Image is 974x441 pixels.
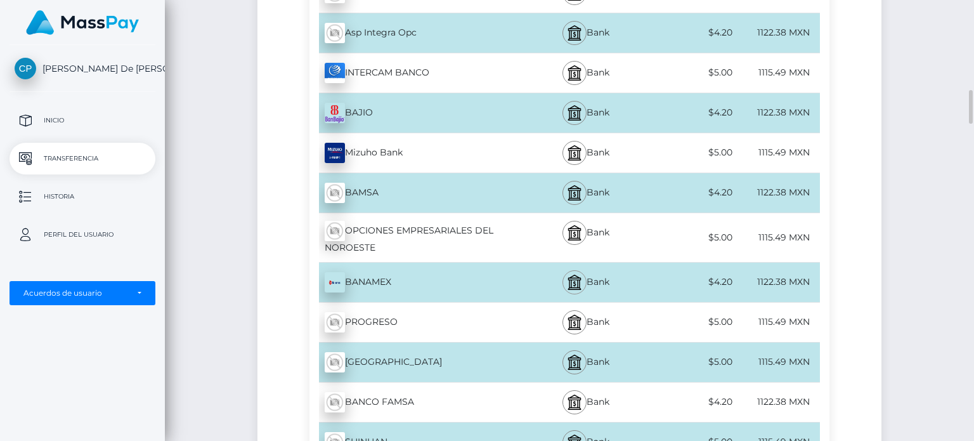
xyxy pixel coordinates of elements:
img: 9k= [325,143,345,163]
div: $5.00 [650,223,735,252]
img: MassPay [26,10,139,35]
div: BANAMEX [309,265,522,300]
div: $4.20 [650,388,735,416]
div: BAJIO [309,95,522,131]
a: Perfil del usuario [10,219,155,251]
div: 1115.49 MXN [735,138,820,167]
div: $5.00 [650,138,735,167]
a: Transferencia [10,143,155,174]
div: $4.20 [650,98,735,127]
img: bank.svg [567,25,582,41]
div: Bank [522,53,649,93]
img: bank.svg [567,185,582,201]
div: Acuerdos de usuario [23,288,127,298]
img: wMhJQYtZFAryAAAAABJRU5ErkJggg== [325,312,345,332]
div: Bank [522,343,649,382]
div: 1122.38 MXN [735,18,820,47]
div: $4.20 [650,268,735,296]
div: PROGRESO [309,305,522,340]
div: $4.20 [650,18,735,47]
div: Asp Integra Opc [309,15,522,51]
p: Inicio [15,111,150,130]
div: 1115.49 MXN [735,308,820,336]
div: Bank [522,383,649,422]
img: wMhJQYtZFAryAAAAABJRU5ErkJggg== [325,221,345,241]
img: bank.svg [567,395,582,410]
img: wMhJQYtZFAryAAAAABJRU5ErkJggg== [325,352,345,372]
div: BAMSA [309,175,522,211]
a: Inicio [10,105,155,136]
img: bank.svg [567,145,582,161]
img: bank.svg [567,355,582,370]
button: Acuerdos de usuario [10,281,155,305]
div: Mizuho Bank [309,135,522,171]
div: BANCO FAMSA [309,385,522,420]
img: wMhJQYtZFAryAAAAABJRU5ErkJggg== [325,23,345,43]
p: Historia [15,187,150,206]
div: Bank [522,173,649,213]
div: 1122.38 MXN [735,268,820,296]
div: $4.20 [650,178,735,207]
img: rPNQQbhDwF8AAAAASUVORK5CYII= [325,103,345,123]
img: wMhJQYtZFAryAAAAABJRU5ErkJggg== [325,392,345,412]
div: 1122.38 MXN [735,388,820,416]
div: 1122.38 MXN [735,98,820,127]
p: Transferencia [15,149,150,168]
img: 6+RDPgOICAWARBdLLIQFwhIiACILqFkQFGAgFgEQHSxyEJcICAhAiC6hJIBRQECYhEA0cUiC3GBgIQIgOgSSgYUBQiIRQBEF4... [325,272,345,293]
div: $5.00 [650,308,735,336]
div: $5.00 [650,348,735,376]
div: 1115.49 MXN [735,223,820,252]
div: Bank [522,13,649,53]
img: a09vTyu8ef [325,63,345,83]
div: Bank [522,93,649,133]
img: bank.svg [567,315,582,330]
a: Historia [10,181,155,213]
div: 1122.38 MXN [735,178,820,207]
img: bank.svg [567,275,582,290]
div: [GEOGRAPHIC_DATA] [309,345,522,380]
div: INTERCAM BANCO [309,55,522,91]
div: 1115.49 MXN [735,348,820,376]
img: bank.svg [567,65,582,81]
div: 1115.49 MXN [735,58,820,87]
div: Bank [522,133,649,173]
img: bank.svg [567,225,582,240]
img: bank.svg [567,105,582,121]
div: Bank [522,263,649,302]
div: Bank [522,213,649,262]
div: $5.00 [650,58,735,87]
div: Bank [522,303,649,342]
span: [PERSON_NAME] De [PERSON_NAME] [10,63,155,74]
p: Perfil del usuario [15,225,150,244]
img: wMhJQYtZFAryAAAAABJRU5ErkJggg== [325,183,345,203]
div: OPCIONES EMPRESARIALES DEL NOROESTE [309,213,522,262]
